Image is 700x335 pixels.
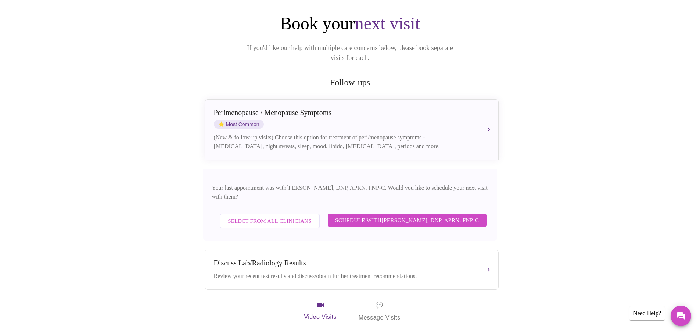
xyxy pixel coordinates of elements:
[203,78,497,88] h2: Follow-ups
[212,183,488,201] p: Your last appointment was with [PERSON_NAME], DNP, APRN, FNP-C . Would you like to schedule your ...
[335,215,479,225] span: Schedule with [PERSON_NAME], DNP, APRN, FNP-C
[205,250,499,290] button: Discuss Lab/Radiology ResultsReview your recent test results and discuss/obtain further treatment...
[203,13,497,34] h1: Book your
[376,300,383,310] span: message
[355,14,420,33] span: next visit
[300,301,341,322] span: Video Visits
[629,306,665,320] div: Need Help?
[205,99,499,160] button: Perimenopause / Menopause SymptomsstarMost Common(New & follow-up visits) Choose this option for ...
[359,300,401,323] span: Message Visits
[214,272,475,281] div: Review your recent test results and discuss/obtain further treatment recommendations.
[228,216,312,226] span: Select from All Clinicians
[237,43,463,63] p: If you'd like our help with multiple care concerns below, please book separate visits for each.
[214,259,475,267] div: Discuss Lab/Radiology Results
[214,108,475,117] div: Perimenopause / Menopause Symptoms
[671,306,691,326] button: Messages
[218,121,225,127] span: star
[214,133,475,151] div: (New & follow-up visits) Choose this option for treatment of peri/menopause symptoms - [MEDICAL_D...
[214,120,264,129] span: Most Common
[328,214,487,227] button: Schedule with[PERSON_NAME], DNP, APRN, FNP-C
[220,214,320,228] button: Select from All Clinicians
